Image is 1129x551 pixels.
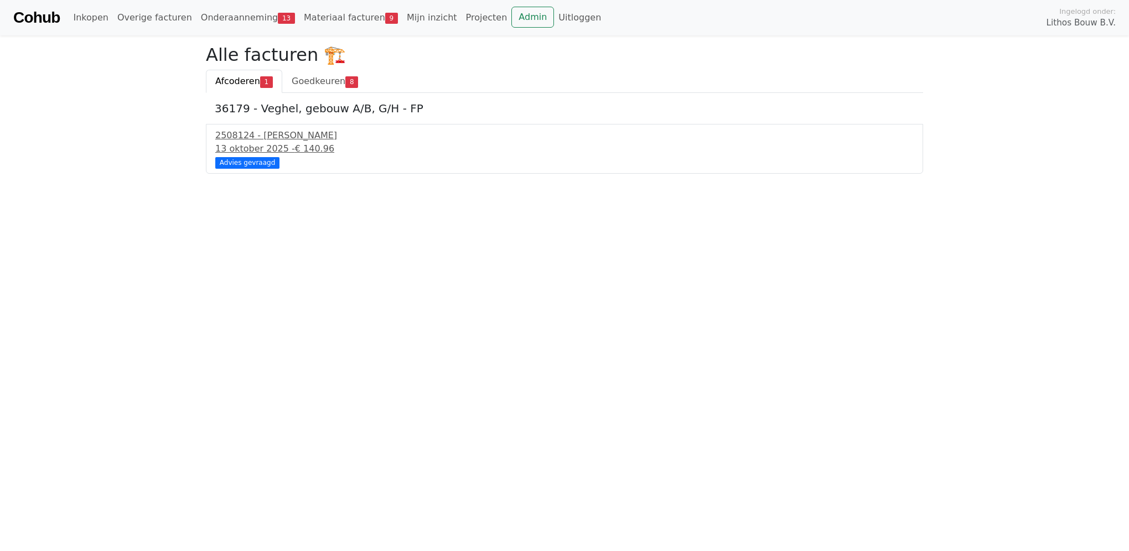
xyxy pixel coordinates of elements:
a: Afcoderen1 [206,70,282,93]
a: Overige facturen [113,7,196,29]
div: Advies gevraagd [215,157,279,168]
a: Inkopen [69,7,112,29]
span: Lithos Bouw B.V. [1047,17,1116,29]
a: Onderaanneming13 [196,7,299,29]
span: Afcoderen [215,76,260,86]
a: Projecten [462,7,512,29]
a: Goedkeuren8 [282,70,367,93]
span: 8 [345,76,358,87]
h2: Alle facturen 🏗️ [206,44,923,65]
span: Ingelogd onder: [1059,6,1116,17]
a: Mijn inzicht [402,7,462,29]
span: 13 [278,13,295,24]
a: Uitloggen [554,7,605,29]
h5: 36179 - Veghel, gebouw A/B, G/H - FP [215,102,914,115]
div: 2508124 - [PERSON_NAME] [215,129,914,142]
a: 2508124 - [PERSON_NAME]13 oktober 2025 -€ 140.96 Advies gevraagd [215,129,914,167]
span: € 140.96 [295,143,334,154]
span: 9 [385,13,398,24]
span: 1 [260,76,273,87]
div: 13 oktober 2025 - [215,142,914,155]
a: Materiaal facturen9 [299,7,402,29]
span: Goedkeuren [292,76,345,86]
a: Cohub [13,4,60,31]
a: Admin [511,7,554,28]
